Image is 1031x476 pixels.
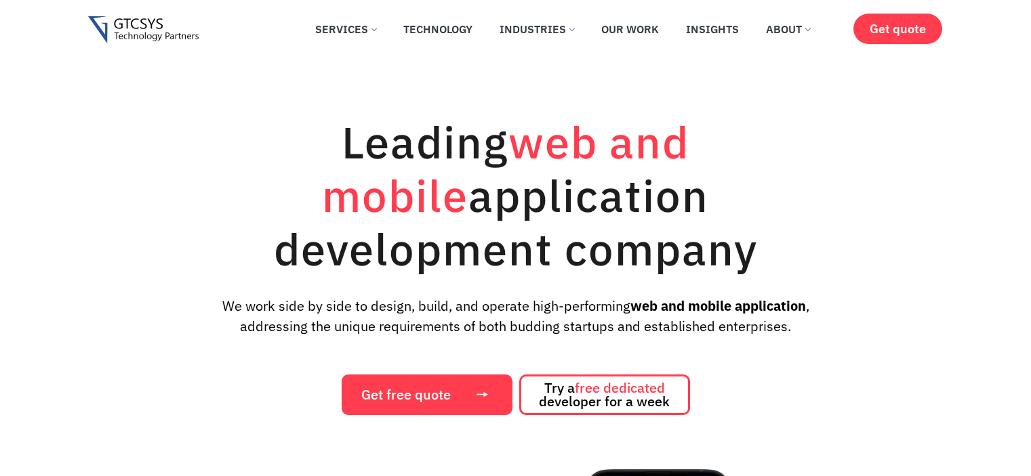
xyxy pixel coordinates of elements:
p: We work side by side to design, build, and operate high-performing , addressing the unique requir... [199,296,831,337]
span: web and mobile [322,113,689,224]
img: Gtcsys logo [88,16,199,44]
span: Try a developer for a week [539,381,670,408]
a: Get free quote [342,374,512,415]
a: Try afree dedicated developer for a week [519,374,690,415]
a: Insights [676,14,749,44]
a: Industries [489,14,584,44]
span: Get free quote [361,388,451,402]
a: Technology [393,14,483,44]
strong: web and mobile application [630,297,806,315]
a: About [756,14,820,44]
a: Our Work [591,14,669,44]
span: Get quote [870,22,926,36]
span: free dedicated [575,378,665,397]
a: Services [305,14,386,44]
a: Get quote [853,14,942,44]
h1: Leading application development company [211,115,821,276]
